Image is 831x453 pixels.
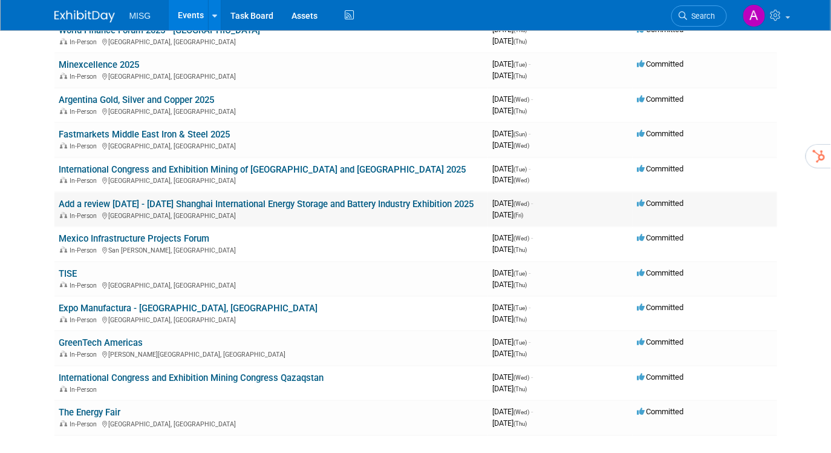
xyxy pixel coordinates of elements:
a: The Energy Fair [59,407,121,418]
span: - [529,268,531,277]
span: [DATE] [493,407,533,416]
span: (Thu) [514,420,527,427]
div: [GEOGRAPHIC_DATA], [GEOGRAPHIC_DATA] [59,106,483,116]
div: [GEOGRAPHIC_DATA], [GEOGRAPHIC_DATA] [59,418,483,428]
span: Committed [637,164,684,173]
span: Committed [637,303,684,312]
span: (Thu) [514,73,527,79]
span: (Wed) [514,200,530,207]
span: In-Person [70,420,101,428]
div: [GEOGRAPHIC_DATA], [GEOGRAPHIC_DATA] [59,141,483,150]
a: Fastmarkets Middle East Iron & Steel 2025 [59,129,230,140]
span: (Thu) [514,108,527,114]
span: (Thu) [514,38,527,45]
span: [DATE] [493,372,533,382]
span: (Sun) [514,131,527,137]
div: [PERSON_NAME][GEOGRAPHIC_DATA], [GEOGRAPHIC_DATA] [59,349,483,359]
span: Search [688,12,715,21]
img: In-Person Event [60,420,67,426]
span: In-Person [70,38,101,46]
img: In-Person Event [60,142,67,148]
span: [DATE] [493,164,531,173]
span: [DATE] [493,59,531,68]
span: - [532,407,533,416]
div: San [PERSON_NAME], [GEOGRAPHIC_DATA] [59,245,483,254]
span: - [529,164,531,173]
span: Committed [637,268,684,277]
img: Aleina Almeida [743,4,766,27]
span: [DATE] [493,36,527,45]
span: [DATE] [493,199,533,208]
span: In-Person [70,282,101,289]
span: (Thu) [514,386,527,392]
span: (Thu) [514,316,527,323]
span: (Thu) [514,246,527,253]
span: Committed [637,337,684,346]
span: In-Person [70,212,101,220]
span: [DATE] [493,349,527,358]
a: Minexcellence 2025 [59,59,140,70]
span: In-Person [70,73,101,81]
span: [DATE] [493,175,530,184]
span: (Tue) [514,61,527,68]
a: Expo Manufactura - [GEOGRAPHIC_DATA], [GEOGRAPHIC_DATA] [59,303,318,314]
img: In-Person Event [60,73,67,79]
span: Committed [637,94,684,104]
span: [DATE] [493,94,533,104]
span: Committed [637,129,684,138]
span: (Wed) [514,235,530,242]
span: In-Person [70,386,101,394]
a: International Congress and Exhibition Mining Congress Qazaqstan [59,372,324,383]
span: (Thu) [514,351,527,357]
span: (Wed) [514,177,530,184]
a: GreenTech Americas [59,337,143,348]
span: - [529,337,531,346]
div: [GEOGRAPHIC_DATA], [GEOGRAPHIC_DATA] [59,210,483,220]
span: Committed [637,59,684,68]
span: - [529,59,531,68]
a: Mexico Infrastructure Projects Forum [59,233,210,244]
span: (Tue) [514,339,527,346]
span: [DATE] [493,418,527,428]
span: (Wed) [514,374,530,381]
img: In-Person Event [60,351,67,357]
span: [DATE] [493,106,527,115]
a: Add a review [DATE] - [DATE] Shanghai International Energy Storage and Battery Industry Exhibitio... [59,199,474,210]
span: In-Person [70,142,101,150]
span: [DATE] [493,129,531,138]
div: [GEOGRAPHIC_DATA], [GEOGRAPHIC_DATA] [59,175,483,185]
span: Committed [637,199,684,208]
span: [DATE] [493,141,530,150]
span: [DATE] [493,210,524,219]
span: In-Person [70,177,101,185]
span: - [532,94,533,104]
span: [DATE] [493,384,527,393]
span: Committed [637,372,684,382]
img: In-Person Event [60,386,67,392]
img: ExhibitDay [54,10,115,22]
div: [GEOGRAPHIC_DATA], [GEOGRAPHIC_DATA] [59,71,483,81]
img: In-Person Event [60,38,67,44]
img: In-Person Event [60,282,67,288]
a: Argentina Gold, Silver and Copper 2025 [59,94,215,105]
span: (Wed) [514,96,530,103]
a: International Congress and Exhibition Mining of [GEOGRAPHIC_DATA] and [GEOGRAPHIC_DATA] 2025 [59,164,466,175]
div: [GEOGRAPHIC_DATA], [GEOGRAPHIC_DATA] [59,280,483,289]
span: (Wed) [514,142,530,149]
img: In-Person Event [60,177,67,183]
span: [DATE] [493,337,531,346]
span: [DATE] [493,233,533,242]
span: - [532,199,533,208]
div: [GEOGRAPHIC_DATA], [GEOGRAPHIC_DATA] [59,314,483,324]
span: - [532,233,533,242]
img: In-Person Event [60,246,67,253]
a: Search [671,5,727,27]
span: [DATE] [493,71,527,80]
span: (Fri) [514,212,524,219]
span: - [532,372,533,382]
span: - [529,129,531,138]
span: [DATE] [493,303,531,312]
span: In-Person [70,316,101,324]
span: - [529,303,531,312]
div: [GEOGRAPHIC_DATA], [GEOGRAPHIC_DATA] [59,36,483,46]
